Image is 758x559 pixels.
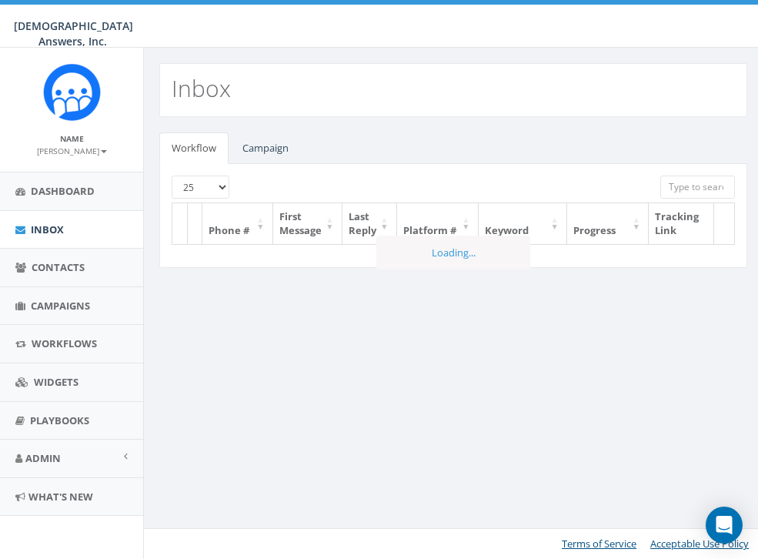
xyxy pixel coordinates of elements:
[43,63,101,121] img: Rally_Corp_Icon_1.png
[567,203,649,244] th: Progress
[32,260,85,274] span: Contacts
[706,507,743,544] div: Open Intercom Messenger
[31,299,90,313] span: Campaigns
[31,184,95,198] span: Dashboard
[479,203,567,244] th: Keyword
[31,223,64,236] span: Inbox
[14,18,133,49] span: [DEMOGRAPHIC_DATA] Answers, Inc.
[562,537,636,551] a: Terms of Service
[37,146,107,156] small: [PERSON_NAME]
[25,451,61,465] span: Admin
[650,537,749,551] a: Acceptable Use Policy
[28,490,93,504] span: What's New
[172,75,231,101] h2: Inbox
[30,413,89,427] span: Playbooks
[37,143,107,157] a: [PERSON_NAME]
[32,336,97,350] span: Workflows
[649,203,714,244] th: Tracking Link
[60,133,84,144] small: Name
[273,203,342,244] th: First Message
[660,176,735,199] input: Type to search
[34,375,78,389] span: Widgets
[230,132,301,164] a: Campaign
[159,132,229,164] a: Workflow
[376,236,530,270] div: Loading...
[342,203,397,244] th: Last Reply
[397,203,479,244] th: Platform #
[202,203,273,244] th: Phone #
